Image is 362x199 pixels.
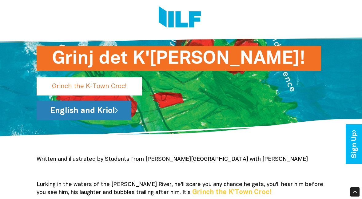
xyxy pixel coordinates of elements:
div: Scroll Back to Top [350,187,360,197]
h1: Grinj det K'[PERSON_NAME]! [52,46,306,71]
p: Grinch the K-Town Croc! [37,77,142,95]
span: Lurking in the waters of the [PERSON_NAME] River, he'll scare you any chance he gets, you'll hear... [37,182,323,195]
a: Grinj det K'[PERSON_NAME]! [37,81,290,86]
b: Grinch the K'Town Croc! [192,189,272,195]
a: English and Kriol [37,101,131,120]
img: Logo [159,6,201,29]
span: Written and illustrated by Students from [PERSON_NAME][GEOGRAPHIC_DATA] with [PERSON_NAME] [37,157,308,162]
